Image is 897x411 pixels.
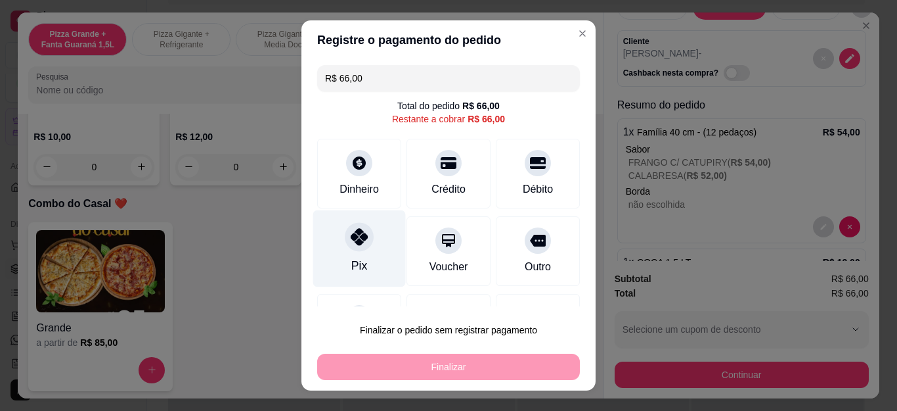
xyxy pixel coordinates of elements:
div: Dinheiro [339,181,379,197]
header: Registre o pagamento do pedido [301,20,596,60]
input: Ex.: hambúrguer de cordeiro [325,65,572,91]
div: R$ 66,00 [462,99,500,112]
button: Close [572,23,593,44]
div: Outro [525,259,551,275]
div: Voucher [429,259,468,275]
div: Total do pedido [397,99,500,112]
div: Débito [523,181,553,197]
button: Finalizar o pedido sem registrar pagamento [317,317,580,343]
div: Pix [351,257,367,274]
div: R$ 66,00 [468,112,505,126]
div: Restante a cobrar [392,112,505,126]
div: Crédito [431,181,466,197]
